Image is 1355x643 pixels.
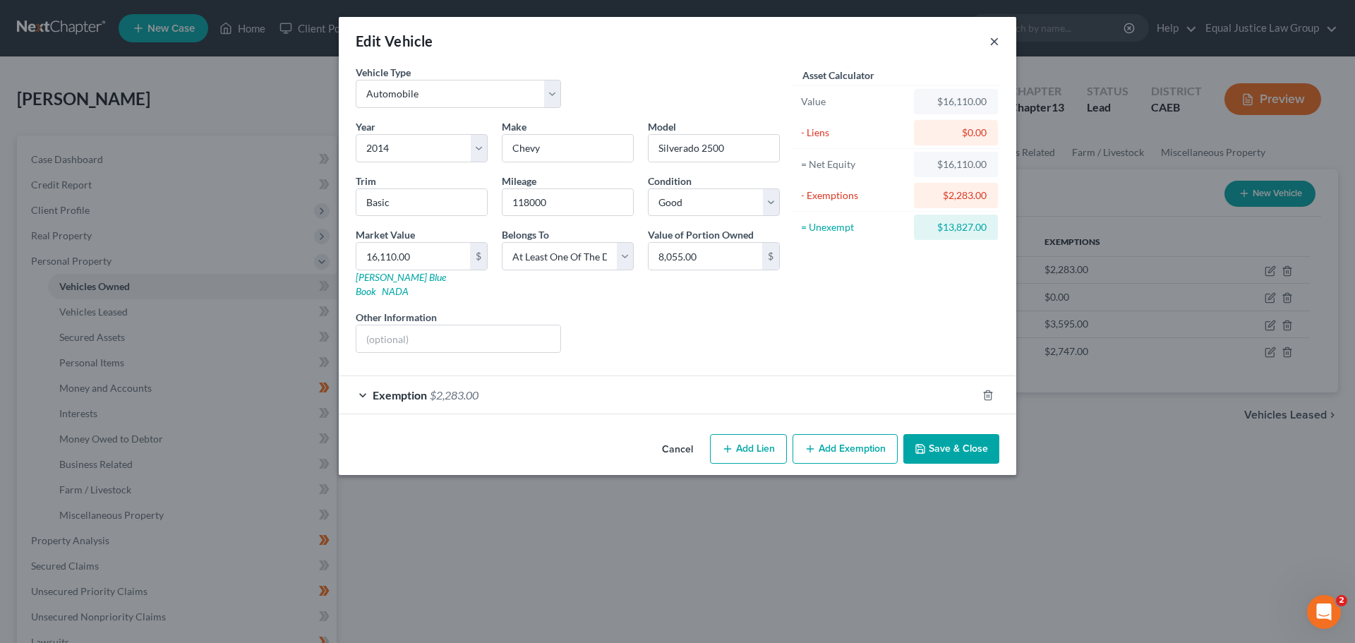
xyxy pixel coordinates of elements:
[649,135,779,162] input: ex. Altima
[502,229,549,241] span: Belongs To
[925,188,987,203] div: $2,283.00
[502,135,633,162] input: ex. Nissan
[801,220,908,234] div: = Unexempt
[356,310,437,325] label: Other Information
[356,227,415,242] label: Market Value
[649,243,762,270] input: 0.00
[1307,595,1341,629] iframe: Intercom live chat
[356,243,470,270] input: 0.00
[356,271,446,297] a: [PERSON_NAME] Blue Book
[356,325,560,352] input: (optional)
[356,174,376,188] label: Trim
[430,388,478,402] span: $2,283.00
[356,119,375,134] label: Year
[801,157,908,172] div: = Net Equity
[802,68,874,83] label: Asset Calculator
[502,174,536,188] label: Mileage
[801,126,908,140] div: - Liens
[648,119,676,134] label: Model
[382,285,409,297] a: NADA
[502,189,633,216] input: --
[648,174,692,188] label: Condition
[762,243,779,270] div: $
[651,435,704,464] button: Cancel
[710,434,787,464] button: Add Lien
[903,434,999,464] button: Save & Close
[502,121,526,133] span: Make
[925,157,987,172] div: $16,110.00
[801,95,908,109] div: Value
[470,243,487,270] div: $
[373,388,427,402] span: Exemption
[925,95,987,109] div: $16,110.00
[925,126,987,140] div: $0.00
[925,220,987,234] div: $13,827.00
[356,65,411,80] label: Vehicle Type
[648,227,754,242] label: Value of Portion Owned
[356,189,487,216] input: ex. LS, LT, etc
[356,31,433,51] div: Edit Vehicle
[801,188,908,203] div: - Exemptions
[793,434,898,464] button: Add Exemption
[989,32,999,49] button: ×
[1336,595,1347,606] span: 2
